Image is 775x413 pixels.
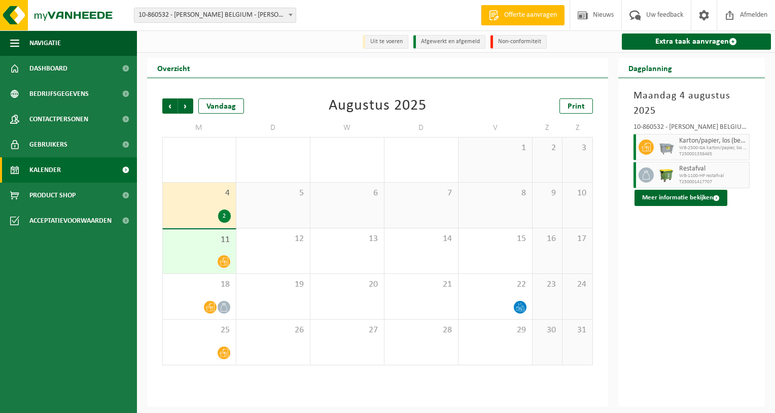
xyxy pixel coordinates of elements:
div: 2 [218,210,231,223]
img: WB-2500-GAL-GY-01 [659,140,674,155]
span: 24 [568,279,587,290]
td: M [162,119,236,137]
span: 10 [568,188,587,199]
img: WB-1100-HPE-GN-50 [659,167,674,183]
h2: Dagplanning [618,58,682,78]
span: Karton/papier, los (bedrijven) [679,137,747,145]
div: Vandaag [198,98,244,114]
span: 1 [464,143,527,154]
span: Contactpersonen [29,107,88,132]
span: 10-860532 - DIEBOLD BELGIUM - ZIEGLER - AALST [134,8,296,22]
h3: Maandag 4 augustus 2025 [633,88,750,119]
span: 13 [315,233,379,245]
a: Print [559,98,593,114]
span: T250001338465 [679,151,747,157]
span: 7 [390,188,453,199]
span: 8 [464,188,527,199]
span: 9 [538,188,557,199]
span: 18 [168,279,231,290]
td: W [310,119,384,137]
span: 30 [315,143,379,154]
span: 21 [390,279,453,290]
span: Acceptatievoorwaarden [29,208,112,233]
span: 28 [168,143,231,154]
span: Dashboard [29,56,67,81]
button: Meer informatie bekijken [635,190,727,206]
span: Navigatie [29,30,61,56]
span: 22 [464,279,527,290]
span: 31 [568,325,587,336]
a: Extra taak aanvragen [622,33,771,50]
span: 15 [464,233,527,245]
span: 23 [538,279,557,290]
span: 30 [538,325,557,336]
span: 26 [241,325,305,336]
span: 25 [168,325,231,336]
li: Non-conformiteit [490,35,547,49]
span: 28 [390,325,453,336]
td: Z [533,119,562,137]
span: 16 [538,233,557,245]
span: Offerte aanvragen [502,10,559,20]
span: 19 [241,279,305,290]
span: 3 [568,143,587,154]
span: 14 [390,233,453,245]
span: Restafval [679,165,747,173]
span: Gebruikers [29,132,67,157]
h2: Overzicht [147,58,200,78]
td: D [384,119,459,137]
span: 27 [315,325,379,336]
span: 6 [315,188,379,199]
span: 5 [241,188,305,199]
span: 29 [241,143,305,154]
span: Product Shop [29,183,76,208]
td: D [236,119,310,137]
span: 11 [168,234,231,246]
span: Bedrijfsgegevens [29,81,89,107]
span: Print [568,102,585,111]
li: Afgewerkt en afgemeld [413,35,485,49]
span: Volgende [178,98,193,114]
span: 12 [241,233,305,245]
span: T250001417707 [679,179,747,185]
li: Uit te voeren [363,35,408,49]
span: 20 [315,279,379,290]
span: 10-860532 - DIEBOLD BELGIUM - ZIEGLER - AALST [134,8,296,23]
span: 31 [390,143,453,154]
span: WB-2500-GA karton/papier, los (bedrijven) [679,145,747,151]
a: Offerte aanvragen [481,5,565,25]
td: Z [562,119,592,137]
span: 29 [464,325,527,336]
div: 10-860532 - [PERSON_NAME] BELGIUM - [PERSON_NAME] - [GEOGRAPHIC_DATA] [633,124,750,134]
span: 17 [568,233,587,245]
span: 4 [168,188,231,199]
span: Vorige [162,98,178,114]
span: Kalender [29,157,61,183]
span: 2 [538,143,557,154]
td: V [459,119,533,137]
div: Augustus 2025 [329,98,427,114]
span: WB-1100-HP restafval [679,173,747,179]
